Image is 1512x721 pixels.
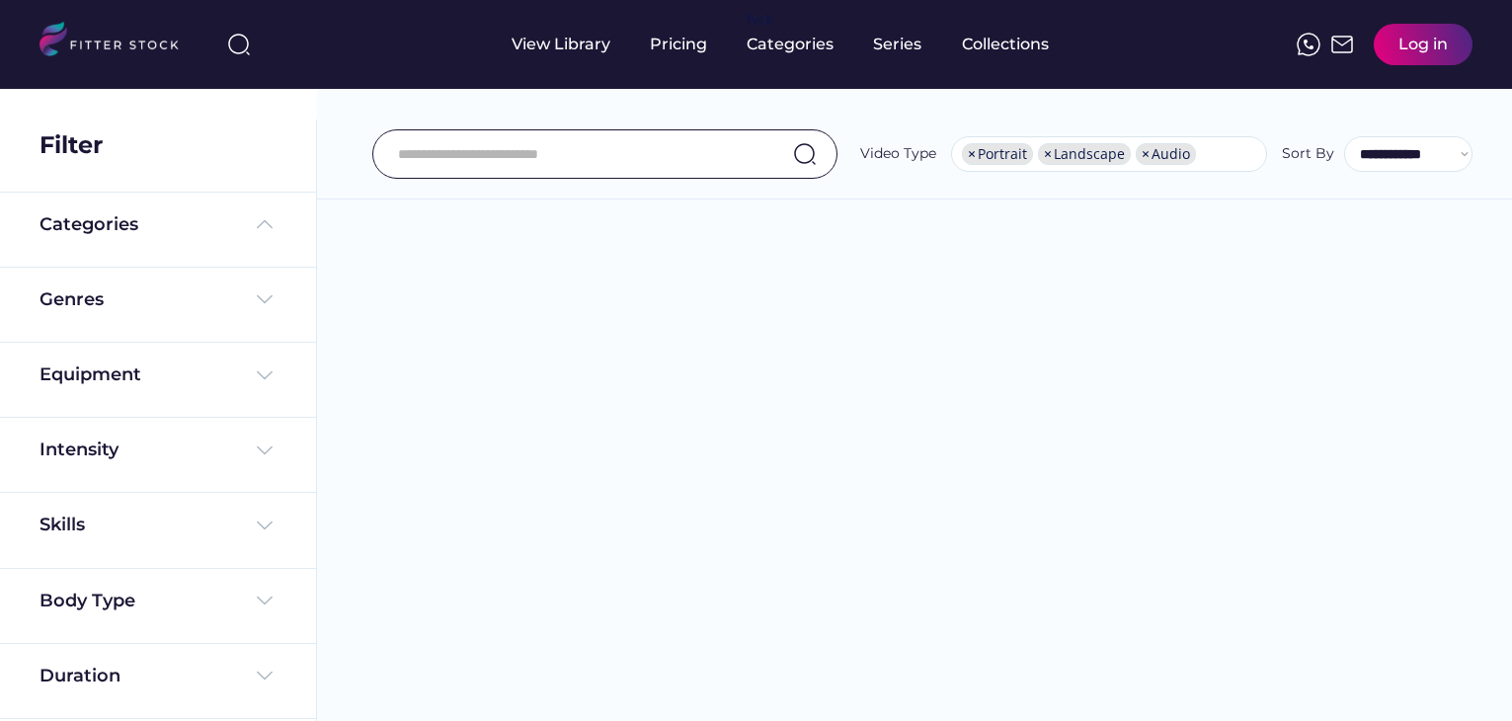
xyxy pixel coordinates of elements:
[962,143,1033,165] li: Portrait
[747,10,772,30] div: fvck
[968,147,976,161] span: ×
[747,34,834,55] div: Categories
[253,664,277,687] img: Frame%20%284%29.svg
[40,664,120,688] div: Duration
[40,287,104,312] div: Genres
[1142,147,1150,161] span: ×
[40,22,196,62] img: LOGO.svg
[962,34,1049,55] div: Collections
[40,128,103,162] div: Filter
[253,287,277,311] img: Frame%20%284%29.svg
[253,589,277,612] img: Frame%20%284%29.svg
[873,34,922,55] div: Series
[227,33,251,56] img: search-normal%203.svg
[1038,143,1131,165] li: Landscape
[1136,143,1196,165] li: Audio
[1282,144,1334,164] div: Sort By
[1297,33,1320,56] img: meteor-icons_whatsapp%20%281%29.svg
[1330,33,1354,56] img: Frame%2051.svg
[1398,34,1448,55] div: Log in
[40,212,138,237] div: Categories
[253,363,277,387] img: Frame%20%284%29.svg
[860,144,936,164] div: Video Type
[40,513,89,537] div: Skills
[253,514,277,537] img: Frame%20%284%29.svg
[1044,147,1052,161] span: ×
[650,34,707,55] div: Pricing
[512,34,610,55] div: View Library
[40,589,135,613] div: Body Type
[793,142,817,166] img: search-normal.svg
[253,212,277,236] img: Frame%20%285%29.svg
[253,439,277,462] img: Frame%20%284%29.svg
[40,362,141,387] div: Equipment
[40,438,119,462] div: Intensity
